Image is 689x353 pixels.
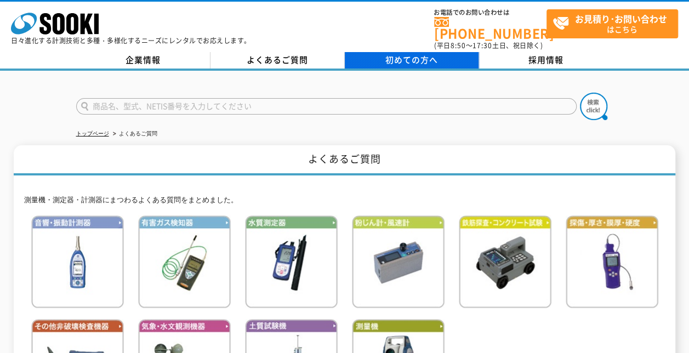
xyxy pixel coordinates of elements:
a: 初めての方へ [345,52,479,69]
img: 鉄筋検査・コンクリート試験 [459,215,551,308]
a: トップページ [76,130,109,136]
img: btn_search.png [580,93,607,120]
span: はこちら [553,10,677,37]
p: 測量機・測定器・計測器にまつわるよくある質問をまとめました。 [24,195,665,206]
a: よくあるご質問 [210,52,345,69]
a: 企業情報 [76,52,210,69]
span: 初めての方へ [385,54,438,66]
a: [PHONE_NUMBER] [434,17,546,39]
a: お見積り･お問い合わせはこちら [546,9,678,38]
strong: お見積り･お問い合わせ [575,12,667,25]
span: 17:30 [472,41,492,50]
img: 探傷・厚さ・膜厚・硬度 [566,215,658,308]
img: 音響・振動計測器 [31,215,124,308]
p: 日々進化する計測技術と多種・多様化するニーズにレンタルでお応えします。 [11,37,251,44]
span: 8:50 [451,41,466,50]
img: 粉じん計・風速計 [352,215,445,308]
span: (平日 ～ 土日、祝日除く) [434,41,543,50]
a: 採用情報 [479,52,613,69]
img: 有害ガス検知器 [138,215,231,308]
h1: よくあるご質問 [14,145,675,175]
input: 商品名、型式、NETIS番号を入力してください [76,98,577,115]
img: 水質測定器 [245,215,338,308]
span: お電話でのお問い合わせは [434,9,546,16]
li: よくあるご質問 [111,128,157,140]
